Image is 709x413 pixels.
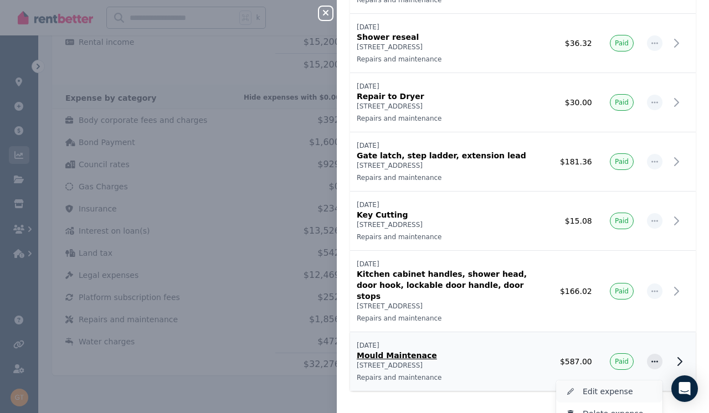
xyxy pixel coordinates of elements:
[357,260,544,269] p: [DATE]
[357,114,544,123] p: Repairs and maintenance
[551,132,599,192] td: $181.36
[615,216,629,225] span: Paid
[357,200,544,209] p: [DATE]
[357,209,544,220] p: Key Cutting
[357,141,544,150] p: [DATE]
[551,251,599,332] td: $166.02
[551,73,599,132] td: $30.00
[615,39,629,48] span: Paid
[357,314,544,323] p: Repairs and maintenance
[551,332,599,391] td: $587.00
[357,102,544,111] p: [STREET_ADDRESS]
[615,287,629,296] span: Paid
[357,55,544,64] p: Repairs and maintenance
[551,14,599,73] td: $36.32
[357,220,544,229] p: [STREET_ADDRESS]
[357,91,544,102] p: Repair to Dryer
[357,350,544,361] p: Mould Maintenace
[615,357,629,366] span: Paid
[357,341,544,350] p: [DATE]
[615,157,629,166] span: Paid
[357,233,544,241] p: Repairs and maintenance
[357,82,544,91] p: [DATE]
[357,43,544,51] p: [STREET_ADDRESS]
[556,380,662,402] button: Edit expense
[357,161,544,170] p: [STREET_ADDRESS]
[357,302,544,311] p: [STREET_ADDRESS]
[357,269,544,302] p: Kitchen cabinet handles, shower head, door hook, lockable door handle, door stops
[357,32,544,43] p: Shower reseal
[357,23,544,32] p: [DATE]
[357,373,544,382] p: Repairs and maintenance
[357,173,544,182] p: Repairs and maintenance
[583,385,654,398] span: Edit expense
[671,375,698,402] div: Open Intercom Messenger
[615,98,629,107] span: Paid
[551,192,599,251] td: $15.08
[357,361,544,370] p: [STREET_ADDRESS]
[357,150,544,161] p: Gate latch, step ladder, extension lead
